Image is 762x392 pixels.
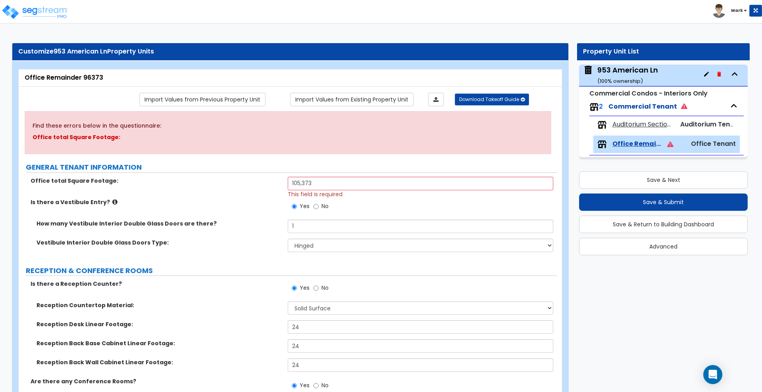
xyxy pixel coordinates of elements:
[579,193,748,211] button: Save & Submit
[31,177,282,185] label: Office total Square Footage:
[112,199,117,205] i: click for more info!
[608,102,687,111] span: Commercial Tenant
[428,93,444,106] a: Import the dynamic attributes value through Excel sheet
[31,280,282,288] label: Is there a Reception Counter?
[33,123,543,129] h5: Find these errors below in the questionnaire:
[314,202,319,211] input: No
[26,162,557,172] label: GENERAL TENANT INFORMATION
[37,301,282,309] label: Reception Countertop Material:
[597,77,643,85] small: ( 100 % ownership)
[31,377,282,385] label: Are there any Conference Rooms?
[612,120,673,129] span: Auditorium Section 4000
[321,202,329,210] span: No
[731,8,743,13] b: Mark
[288,190,343,198] span: This field is required
[292,202,297,211] input: Yes
[612,140,661,149] span: Office Remainder 96373
[290,93,414,106] a: Import the dynamic attribute values from existing properties.
[300,284,310,292] span: Yes
[583,47,744,56] div: Property Unit List
[589,102,599,112] img: tenants.png
[455,94,529,105] button: Download Takeoff Guide
[292,381,297,390] input: Yes
[25,73,556,82] div: Office Remainder 96373
[26,266,557,276] label: RECEPTION & CONFERENCE ROOMS
[583,65,593,75] img: building.svg
[314,381,319,390] input: No
[321,284,329,292] span: No
[300,381,310,389] span: Yes
[37,358,282,366] label: Reception Back Wall Cabinet Linear Footage:
[597,140,607,149] img: tenants.png
[597,65,658,85] div: 953 American Ln
[712,4,726,18] img: avatar.png
[18,47,562,56] div: Customize Property Units
[54,47,107,56] span: 953 American Ln
[599,102,603,111] span: 2
[292,284,297,293] input: Yes
[691,139,736,148] span: Office Tenant
[583,65,658,85] span: 953 American Ln
[579,216,748,233] button: Save & Return to Building Dashboard
[314,284,319,293] input: No
[1,4,69,20] img: logo_pro_r.png
[579,171,748,189] button: Save & Next
[37,320,282,328] label: Reception Desk Linear Footage:
[37,239,282,247] label: Vestibule Interior Double Glass Doors Type:
[300,202,310,210] span: Yes
[33,133,543,142] p: Office total Square Footage:
[680,120,741,129] span: Auditorium Tenant
[139,93,266,106] a: Import the dynamic attribute values from previous properties.
[703,365,722,384] div: Open Intercom Messenger
[37,339,282,347] label: Reception Back Base Cabinet Linear Footage:
[597,120,607,130] img: tenants.png
[579,238,748,255] button: Advanced
[459,96,519,103] span: Download Takeoff Guide
[31,198,282,206] label: Is there a Vestibule Entry?
[37,220,282,228] label: How many Vestibule Interior Double Glass Doors are there?
[321,381,329,389] span: No
[589,89,708,98] small: Commercial Condos - Interiors Only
